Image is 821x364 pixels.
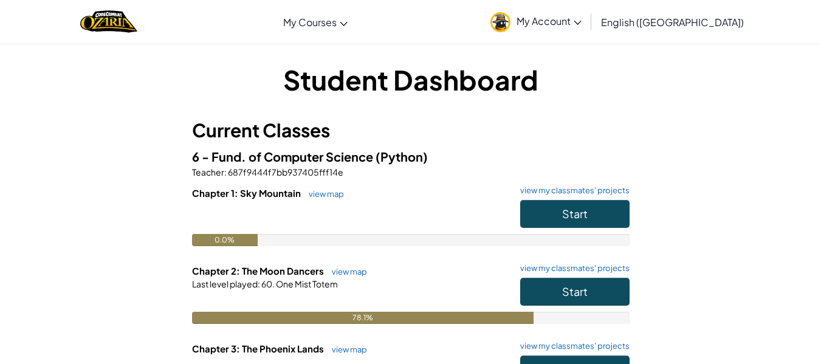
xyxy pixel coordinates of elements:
[192,61,630,98] h1: Student Dashboard
[326,345,367,354] a: view map
[192,234,258,246] div: 0.0%
[80,9,137,34] a: Ozaria by CodeCombat logo
[484,2,588,41] a: My Account
[517,15,582,27] span: My Account
[595,5,750,38] a: English ([GEOGRAPHIC_DATA])
[192,278,258,289] span: Last level played
[601,16,744,29] span: English ([GEOGRAPHIC_DATA])
[514,264,630,272] a: view my classmates' projects
[326,267,367,276] a: view map
[192,187,303,199] span: Chapter 1: Sky Mountain
[258,278,260,289] span: :
[303,189,344,199] a: view map
[224,167,227,177] span: :
[376,149,428,164] span: (Python)
[562,284,588,298] span: Start
[514,187,630,194] a: view my classmates' projects
[283,16,337,29] span: My Courses
[192,167,224,177] span: Teacher
[277,5,354,38] a: My Courses
[192,312,534,324] div: 78.1%
[520,278,630,306] button: Start
[192,117,630,144] h3: Current Classes
[562,207,588,221] span: Start
[192,149,376,164] span: 6 - Fund. of Computer Science
[490,12,510,32] img: avatar
[520,200,630,228] button: Start
[192,343,326,354] span: Chapter 3: The Phoenix Lands
[275,278,338,289] span: One Mist Totem
[514,342,630,350] a: view my classmates' projects
[192,265,326,276] span: Chapter 2: The Moon Dancers
[227,167,343,177] span: 687f9444f7bb937405fff14e
[80,9,137,34] img: Home
[260,278,275,289] span: 60.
